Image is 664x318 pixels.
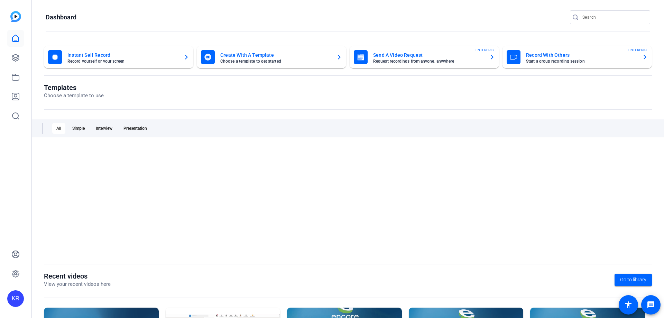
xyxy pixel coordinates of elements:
[67,59,178,63] mat-card-subtitle: Record yourself or your screen
[628,47,648,53] span: ENTERPRISE
[615,274,652,286] a: Go to library
[52,123,65,134] div: All
[10,11,21,22] img: blue-gradient.svg
[502,46,652,68] button: Record With OthersStart a group recording sessionENTERPRISE
[44,46,193,68] button: Instant Self RecordRecord yourself or your screen
[67,51,178,59] mat-card-title: Instant Self Record
[526,59,637,63] mat-card-subtitle: Start a group recording session
[220,51,331,59] mat-card-title: Create With A Template
[44,272,111,280] h1: Recent videos
[44,83,104,92] h1: Templates
[582,13,645,21] input: Search
[373,59,484,63] mat-card-subtitle: Request recordings from anyone, anywhere
[220,59,331,63] mat-card-subtitle: Choose a template to get started
[197,46,346,68] button: Create With A TemplateChoose a template to get started
[68,123,89,134] div: Simple
[44,92,104,100] p: Choose a template to use
[119,123,151,134] div: Presentation
[46,13,76,21] h1: Dashboard
[620,276,646,283] span: Go to library
[476,47,496,53] span: ENTERPRISE
[350,46,499,68] button: Send A Video RequestRequest recordings from anyone, anywhereENTERPRISE
[526,51,637,59] mat-card-title: Record With Others
[92,123,117,134] div: Interview
[624,301,633,309] mat-icon: accessibility
[7,290,24,307] div: KR
[373,51,484,59] mat-card-title: Send A Video Request
[44,280,111,288] p: View your recent videos here
[647,301,655,309] mat-icon: message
